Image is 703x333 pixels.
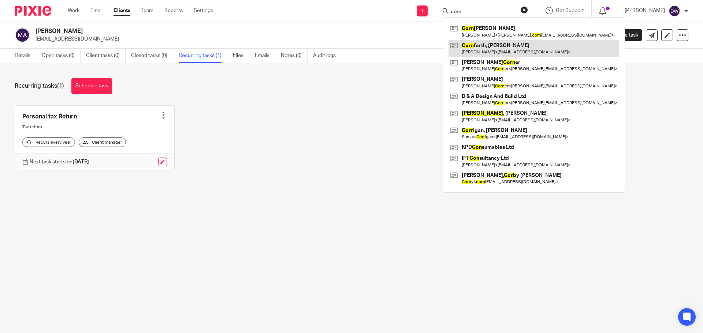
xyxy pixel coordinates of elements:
[313,49,341,63] a: Audit logs
[36,35,589,43] p: [EMAIL_ADDRESS][DOMAIN_NAME]
[42,49,81,63] a: Open tasks (0)
[15,82,64,90] h1: Recurring tasks
[114,7,130,14] a: Clients
[72,159,89,164] strong: [DATE]
[233,49,249,63] a: Files
[450,9,516,15] input: Search
[15,27,30,43] img: svg%3E
[164,7,183,14] a: Reports
[15,49,36,63] a: Details
[556,8,584,13] span: Get Support
[57,83,64,89] span: (1)
[86,49,126,63] a: Client tasks (0)
[30,158,89,166] p: Next task starts on
[79,137,126,147] div: Client manager
[131,49,173,63] a: Closed tasks (0)
[179,49,227,63] a: Recurring tasks (1)
[281,49,308,63] a: Notes (0)
[90,7,103,14] a: Email
[255,49,275,63] a: Emails
[194,7,213,14] a: Settings
[22,137,75,147] div: Recurs every year
[625,7,665,14] p: [PERSON_NAME]
[141,7,153,14] a: Team
[71,78,112,94] a: Schedule task
[521,6,528,14] button: Clear
[36,27,478,35] h2: [PERSON_NAME]
[68,7,79,14] a: Work
[669,5,680,17] img: svg%3E
[15,6,51,16] img: Pixie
